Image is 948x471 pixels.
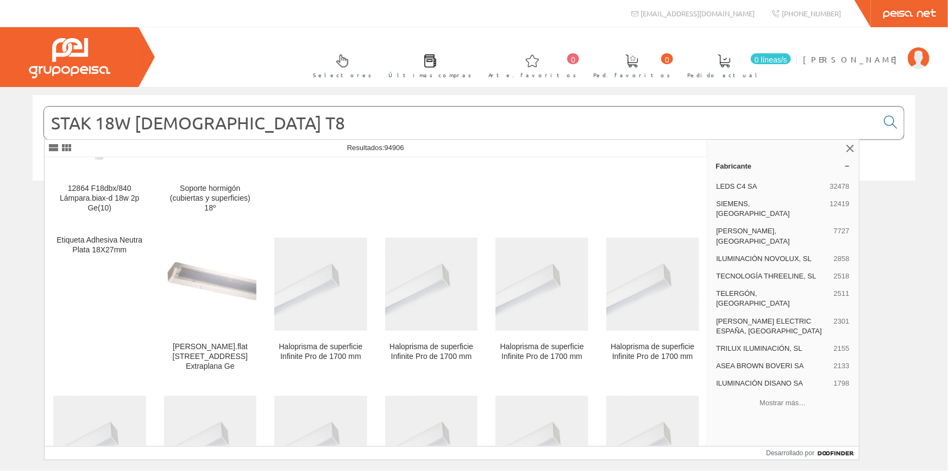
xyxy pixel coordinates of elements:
[488,71,576,79] font: Arte. favoritos
[164,238,257,331] img: Lum.flat 108l Tubo 8w Extraplana Ge
[717,317,822,335] font: [PERSON_NAME] ELECTRIC ESPAÑA, [GEOGRAPHIC_DATA]
[385,144,404,152] font: 94906
[170,184,250,212] font: Soporte hormigón (cubiertas y superficies) 18º
[598,227,708,384] a: Haloprisma de superficie Infinite Pro de 1700 mm Haloprisma de superficie Infinite Pro de 1700 mm
[830,200,849,208] font: 12419
[274,238,367,331] img: Haloprisma de superficie Infinite Pro de 1700 mm
[266,227,376,384] a: Haloprisma de superficie Infinite Pro de 1700 mm Haloprisma de superficie Infinite Pro de 1700 mm
[834,362,850,370] font: 2133
[782,9,841,18] font: [PHONE_NUMBER]
[378,45,477,85] a: Últimas compras
[834,317,850,325] font: 2301
[45,227,155,384] a: Etiqueta Adhesiva Neutra Plata 18X27mm
[390,342,473,361] font: Haloprisma de superficie Infinite Pro de 1700 mm
[717,227,790,245] font: [PERSON_NAME], [GEOGRAPHIC_DATA]
[500,342,584,361] font: Haloprisma de superficie Infinite Pro de 1700 mm
[313,71,372,79] font: Selectores
[665,55,669,64] font: 0
[385,238,478,331] img: Haloprisma de superficie Infinite Pro de 1700 mm
[717,272,817,280] font: TECNOLOGÍA THREELINE, SL
[641,9,755,18] font: [EMAIL_ADDRESS][DOMAIN_NAME]
[155,227,266,384] a: Lum.flat 108l Tubo 8w Extraplana Ge [PERSON_NAME].flat [STREET_ADDRESS] Extraplana Ge
[44,107,877,139] input: Buscar...
[495,238,588,331] img: Haloprisma de superficie Infinite Pro de 1700 mm
[611,342,694,361] font: Haloprisma de superficie Infinite Pro de 1700 mm
[388,71,472,79] font: Últimas compras
[717,255,812,263] font: ILUMINACIÓN NOVOLUX, SL
[606,238,699,331] img: Haloprisma de superficie Infinite Pro de 1700 mm
[279,342,362,361] font: Haloprisma de superficie Infinite Pro de 1700 mm
[717,200,790,218] font: SIEMENS, [GEOGRAPHIC_DATA]
[803,54,902,64] font: [PERSON_NAME]
[717,182,757,190] font: LEDS C4 SA
[716,162,752,170] font: Fabricante
[717,289,790,307] font: TELERGÓN, [GEOGRAPHIC_DATA]
[707,157,859,175] a: Fabricante
[302,45,377,85] a: Selectores
[717,379,803,387] font: ILUMINACIÓN DISANO SA
[571,55,575,64] font: 0
[767,447,859,460] a: Desarrollado por
[830,182,849,190] font: 32478
[834,272,850,280] font: 2518
[593,71,670,79] font: Ped. favoritos
[717,344,802,352] font: TRILUX ILUMINACIÓN, SL
[376,227,487,384] a: Haloprisma de superficie Infinite Pro de 1700 mm Haloprisma de superficie Infinite Pro de 1700 mm
[767,449,815,457] font: Desarrollado por
[834,289,850,298] font: 2511
[834,227,850,235] font: 7727
[834,379,850,387] font: 1798
[687,71,761,79] font: Pedido actual
[347,144,385,152] font: Resultados:
[60,184,139,212] font: 12864 F18dbx/840 Lámpara.biax-d 18w 2p Ge(10)
[712,394,855,412] button: Mostrar más…
[755,55,787,64] font: 0 líneas/s
[717,362,804,370] font: ASEA BROWN BOVERI SA
[759,399,806,407] font: Mostrar más…
[56,236,142,254] font: Etiqueta Adhesiva Neutra Plata 18X27mm
[29,38,110,78] img: Grupo Peisa
[173,342,248,370] font: [PERSON_NAME].flat [STREET_ADDRESS] Extraplana Ge
[834,344,850,352] font: 2155
[487,227,597,384] a: Haloprisma de superficie Infinite Pro de 1700 mm Haloprisma de superficie Infinite Pro de 1700 mm
[803,45,930,55] a: [PERSON_NAME]
[834,255,850,263] font: 2858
